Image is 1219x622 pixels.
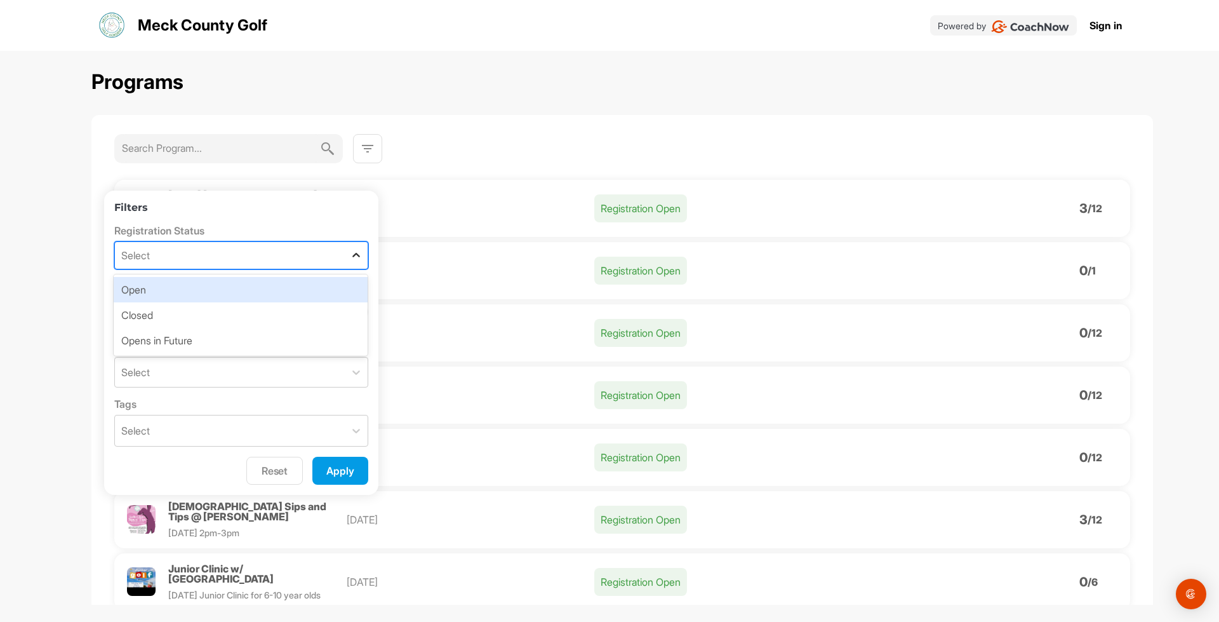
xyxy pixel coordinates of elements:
p: [DATE] [347,325,594,341]
span: Tags [114,398,137,411]
p: [DATE] [347,574,594,590]
p: 0 [1079,266,1088,276]
div: Select [121,365,150,380]
span: [DATE] [DEMOGRAPHIC_DATA] Clinic w/[GEOGRAPHIC_DATA] [168,189,317,212]
p: 0 [1079,577,1088,587]
p: / 12 [1088,203,1102,213]
p: / 12 [1088,515,1102,525]
p: [DATE] [347,388,594,403]
p: Registration Open [594,443,687,471]
div: Select [121,248,150,263]
p: [DATE] [347,512,594,527]
p: 3 [1079,515,1088,525]
div: Closed [114,302,368,328]
h3: Filters [114,191,368,224]
a: Sign in [1089,18,1122,33]
span: [DEMOGRAPHIC_DATA] Sips and Tips @ [PERSON_NAME] [168,500,326,523]
p: Registration Open [594,194,687,222]
span: Registration Status [114,224,204,238]
p: [DATE] [347,201,594,216]
p: Meck County Golf [138,14,267,37]
p: / 6 [1088,577,1098,587]
img: logo [97,10,128,41]
p: / 12 [1088,390,1102,400]
button: Reset [246,457,303,485]
p: / 12 [1088,328,1102,338]
p: Registration Open [594,506,687,534]
img: Profile picture [127,567,156,596]
span: [DATE] 2pm-3pm [168,527,239,538]
span: Junior Clinic w/ [GEOGRAPHIC_DATA] [168,562,274,585]
div: Open [114,277,368,302]
img: Profile picture [127,505,156,534]
div: Open Intercom Messenger [1176,579,1206,609]
p: Registration Open [594,257,687,285]
p: 3 [1079,203,1088,213]
p: / 12 [1088,452,1102,463]
p: [DATE] [347,450,594,465]
p: 0 [1079,328,1088,338]
img: svg+xml;base64,PHN2ZyB3aWR0aD0iMjQiIGhlaWdodD0iMjQiIHZpZXdCb3g9IjAgMCAyNCAyNCIgZmlsbD0ibm9uZSIgeG... [320,134,335,163]
input: Search Program... [122,134,320,162]
button: Apply [312,457,368,485]
div: Opens in Future [114,328,368,353]
p: / 1 [1088,266,1096,276]
p: 0 [1079,390,1088,400]
img: CoachNow [991,20,1069,33]
p: Registration Open [594,319,687,347]
img: svg+xml;base64,PHN2ZyB3aWR0aD0iMjQiIGhlaWdodD0iMjQiIHZpZXdCb3g9IjAgMCAyNCAyNCIgZmlsbD0ibm9uZSIgeG... [360,141,375,156]
span: [DATE] Junior Clinic for 6-10 year olds [168,590,321,600]
h2: Programs [91,70,183,95]
p: 0 [1079,452,1088,463]
div: Select [121,423,150,438]
p: Powered by [938,19,986,32]
p: Registration Open [594,568,687,596]
p: [DATE] [347,263,594,278]
p: Registration Open [594,381,687,409]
